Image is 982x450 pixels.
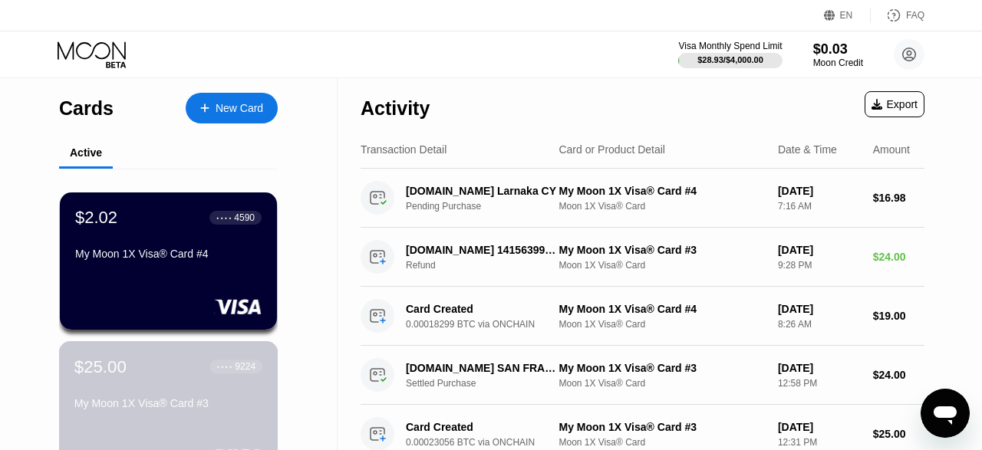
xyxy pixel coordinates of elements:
[361,228,924,287] div: [DOMAIN_NAME] 14156399034 USRefundMy Moon 1X Visa® Card #3Moon 1X Visa® Card[DATE]9:28 PM$24.00
[406,185,562,197] div: [DOMAIN_NAME] Larnaka CY
[778,185,861,197] div: [DATE]
[865,91,924,117] div: Export
[216,102,263,115] div: New Card
[840,10,853,21] div: EN
[406,319,573,330] div: 0.00018299 BTC via ONCHAIN
[406,303,562,315] div: Card Created
[361,143,447,156] div: Transaction Detail
[60,192,277,330] div: $2.02● ● ● ●4590My Moon 1X Visa® Card #4
[778,421,861,433] div: [DATE]
[778,378,861,389] div: 12:58 PM
[75,248,262,260] div: My Moon 1X Visa® Card #4
[234,212,255,223] div: 4590
[778,143,837,156] div: Date & Time
[59,97,114,120] div: Cards
[559,244,765,256] div: My Moon 1X Visa® Card #3
[70,146,102,159] div: Active
[75,208,117,228] div: $2.02
[186,93,278,123] div: New Card
[813,57,863,68] div: Moon Credit
[778,303,861,315] div: [DATE]
[406,260,573,271] div: Refund
[361,169,924,228] div: [DOMAIN_NAME] Larnaka CYPending PurchaseMy Moon 1X Visa® Card #4Moon 1X Visa® Card[DATE]7:16 AM$1...
[559,437,765,448] div: Moon 1X Visa® Card
[778,437,861,448] div: 12:31 PM
[678,41,782,68] div: Visa Monthly Spend Limit$28.93/$4,000.00
[406,201,573,212] div: Pending Purchase
[813,41,863,57] div: $0.03
[559,260,765,271] div: Moon 1X Visa® Card
[778,201,861,212] div: 7:16 AM
[921,389,970,438] iframe: Button to launch messaging window, conversation in progress
[406,244,562,256] div: [DOMAIN_NAME] 14156399034 US
[871,8,924,23] div: FAQ
[873,310,924,322] div: $19.00
[678,41,782,51] div: Visa Monthly Spend Limit
[361,97,430,120] div: Activity
[872,98,918,110] div: Export
[74,356,127,376] div: $25.00
[559,319,765,330] div: Moon 1X Visa® Card
[778,319,861,330] div: 8:26 AM
[217,364,232,369] div: ● ● ● ●
[873,428,924,440] div: $25.00
[361,287,924,346] div: Card Created0.00018299 BTC via ONCHAINMy Moon 1X Visa® Card #4Moon 1X Visa® Card[DATE]8:26 AM$19.00
[559,303,765,315] div: My Moon 1X Visa® Card #4
[361,346,924,405] div: [DOMAIN_NAME] SAN FRANCISCOUSSettled PurchaseMy Moon 1X Visa® Card #3Moon 1X Visa® Card[DATE]12:5...
[559,362,765,374] div: My Moon 1X Visa® Card #3
[406,437,573,448] div: 0.00023056 BTC via ONCHAIN
[873,143,910,156] div: Amount
[697,55,763,64] div: $28.93 / $4,000.00
[873,369,924,381] div: $24.00
[406,362,562,374] div: [DOMAIN_NAME] SAN FRANCISCOUS
[559,378,765,389] div: Moon 1X Visa® Card
[216,215,232,220] div: ● ● ● ●
[824,8,871,23] div: EN
[559,185,765,197] div: My Moon 1X Visa® Card #4
[559,143,665,156] div: Card or Product Detail
[559,201,765,212] div: Moon 1X Visa® Card
[235,361,255,372] div: 9224
[406,378,573,389] div: Settled Purchase
[873,251,924,263] div: $24.00
[778,362,861,374] div: [DATE]
[778,260,861,271] div: 9:28 PM
[813,41,863,68] div: $0.03Moon Credit
[778,244,861,256] div: [DATE]
[406,421,562,433] div: Card Created
[559,421,765,433] div: My Moon 1X Visa® Card #3
[906,10,924,21] div: FAQ
[74,397,262,409] div: My Moon 1X Visa® Card #3
[873,192,924,204] div: $16.98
